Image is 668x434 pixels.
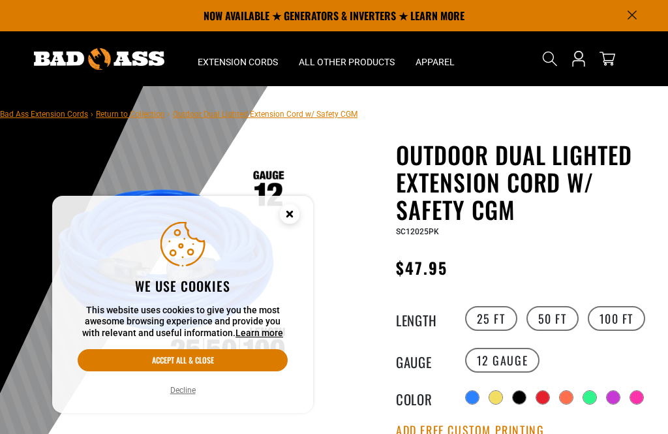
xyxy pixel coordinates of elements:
summary: Apparel [405,31,465,86]
a: Return to Collection [96,110,165,119]
h1: Outdoor Dual Lighted Extension Cord w/ Safety CGM [396,141,658,223]
legend: Length [396,310,461,327]
button: Decline [166,384,200,397]
summary: Extension Cords [187,31,288,86]
a: Learn more [235,328,283,338]
label: 100 FT [588,306,646,331]
span: › [168,110,170,119]
span: SC12025PK [396,227,439,236]
span: › [91,110,93,119]
legend: Gauge [396,352,461,369]
span: Apparel [416,56,455,68]
label: 50 FT [526,306,579,331]
label: 25 FT [465,306,517,331]
label: 12 Gauge [465,348,540,373]
span: All Other Products [299,56,395,68]
p: This website uses cookies to give you the most awesome browsing experience and provide you with r... [78,305,288,339]
summary: All Other Products [288,31,405,86]
span: $47.95 [396,256,448,279]
img: Bad Ass Extension Cords [34,48,164,70]
button: Accept all & close [78,349,288,371]
span: Outdoor Dual Lighted Extension Cord w/ Safety CGM [173,110,357,119]
legend: Color [396,389,461,406]
h2: We use cookies [78,277,288,294]
summary: Search [539,48,560,69]
span: Extension Cords [198,56,278,68]
aside: Cookie Consent [52,196,313,414]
